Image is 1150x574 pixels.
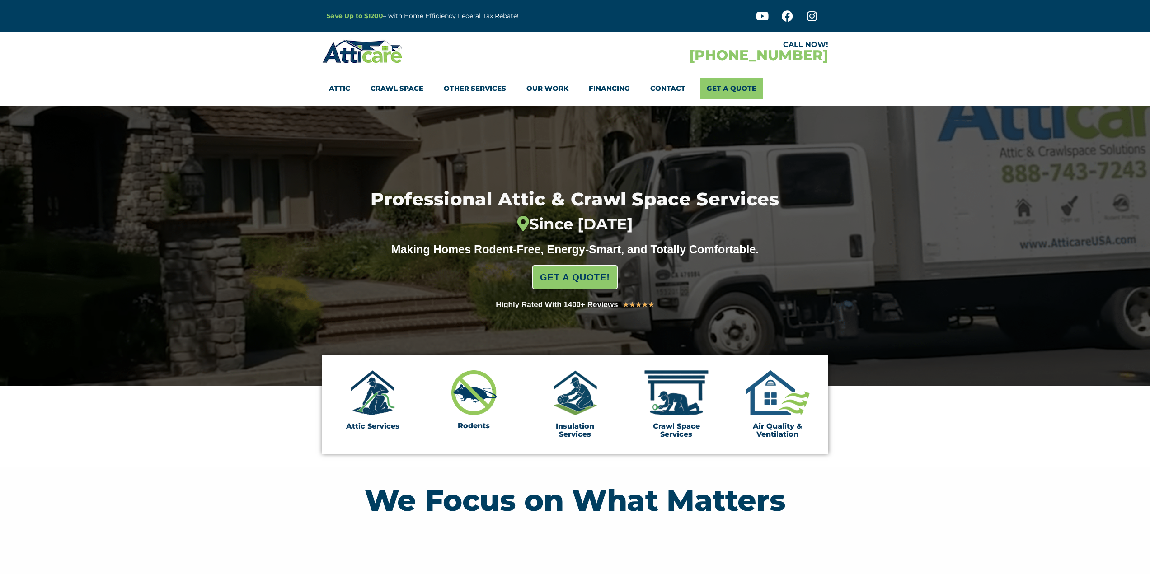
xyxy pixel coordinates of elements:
[642,299,648,311] i: ★
[629,299,635,311] i: ★
[623,299,629,311] i: ★
[635,299,642,311] i: ★
[540,268,610,286] span: GET A QUOTE!
[329,190,821,233] h1: Professional Attic & Crawl Space Services
[575,41,828,48] div: CALL NOW!
[327,485,824,515] h2: We Focus on What Matters
[753,422,802,439] a: Air Quality & Ventilation
[623,299,654,311] div: 5/5
[329,78,350,99] a: Attic
[496,299,618,311] div: Highly Rated With 1400+ Reviews
[327,11,620,21] p: – with Home Efficiency Federal Tax Rebate!
[700,78,763,99] a: Get A Quote
[650,78,685,99] a: Contact
[327,12,383,20] a: Save Up to $1200
[653,422,700,439] a: Crawl Space Services
[329,78,821,99] nav: Menu
[371,78,423,99] a: Crawl Space
[346,422,399,430] a: Attic Services
[648,299,654,311] i: ★
[329,215,821,233] div: Since [DATE]
[532,265,618,289] a: GET A QUOTE!
[589,78,630,99] a: Financing
[444,78,506,99] a: Other Services
[458,421,490,430] a: Rodents
[556,422,594,439] a: Insulation Services
[526,78,568,99] a: Our Work
[374,243,776,256] div: Making Homes Rodent-Free, Energy-Smart, and Totally Comfortable.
